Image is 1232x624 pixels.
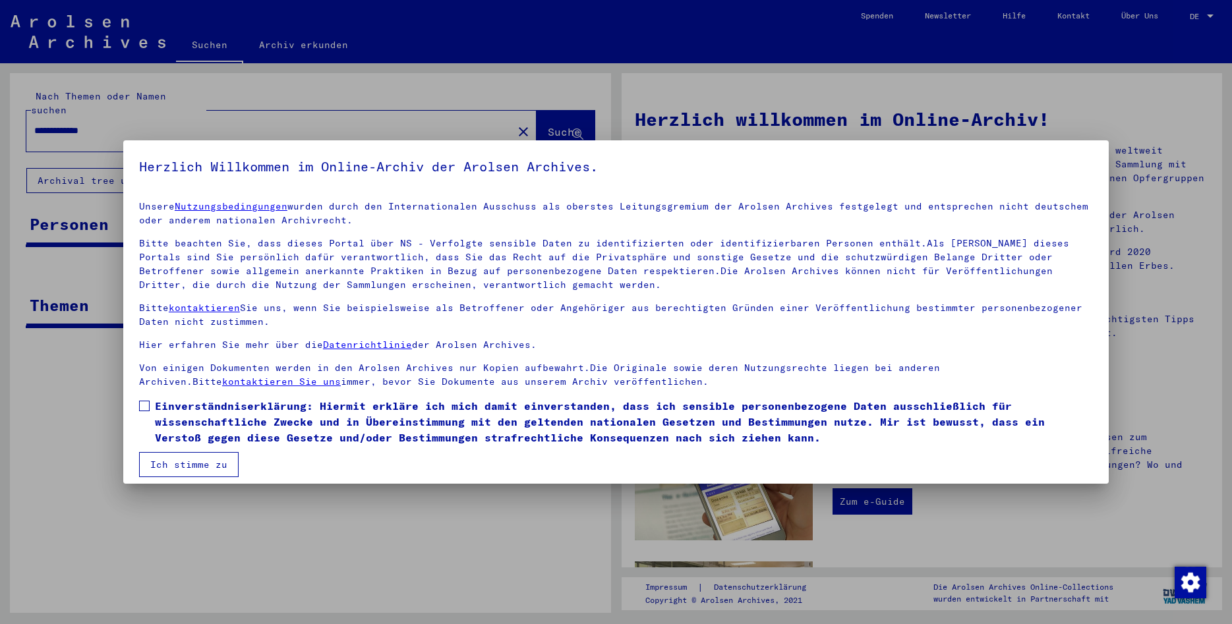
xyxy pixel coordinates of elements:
[1174,566,1206,598] div: Zustimmung ändern
[175,200,287,212] a: Nutzungsbedingungen
[139,237,1093,292] p: Bitte beachten Sie, dass dieses Portal über NS - Verfolgte sensible Daten zu identifizierten oder...
[139,200,1093,227] p: Unsere wurden durch den Internationalen Ausschuss als oberstes Leitungsgremium der Arolsen Archiv...
[1175,567,1206,598] img: Zustimmung ändern
[169,302,240,314] a: kontaktieren
[222,376,341,387] a: kontaktieren Sie uns
[139,338,1093,352] p: Hier erfahren Sie mehr über die der Arolsen Archives.
[139,156,1093,177] h5: Herzlich Willkommen im Online-Archiv der Arolsen Archives.
[139,361,1093,389] p: Von einigen Dokumenten werden in den Arolsen Archives nur Kopien aufbewahrt.Die Originale sowie d...
[139,301,1093,329] p: Bitte Sie uns, wenn Sie beispielsweise als Betroffener oder Angehöriger aus berechtigten Gründen ...
[323,339,412,351] a: Datenrichtlinie
[139,452,239,477] button: Ich stimme zu
[155,398,1093,445] span: Einverständniserklärung: Hiermit erkläre ich mich damit einverstanden, dass ich sensible personen...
